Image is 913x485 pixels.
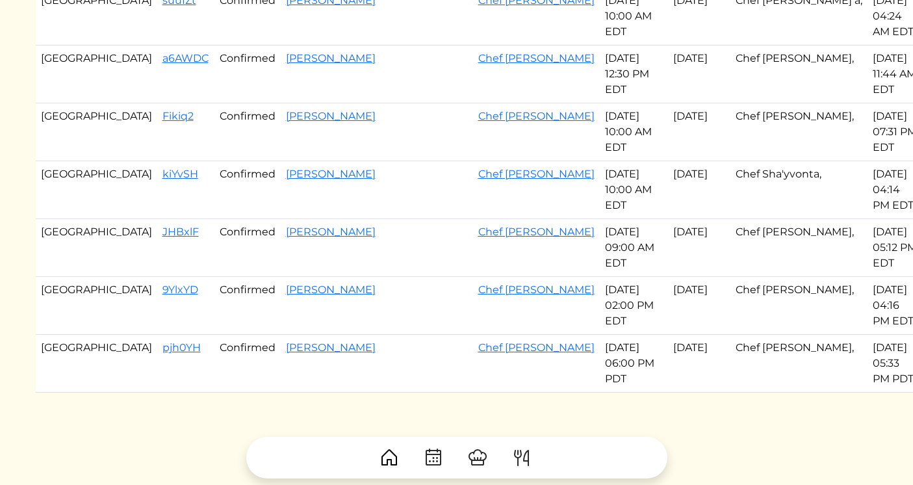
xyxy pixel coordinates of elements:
a: [PERSON_NAME] [286,226,376,238]
td: Confirmed [214,103,281,161]
a: Chef [PERSON_NAME] [478,168,595,180]
td: [GEOGRAPHIC_DATA] [36,335,157,393]
td: Confirmed [214,335,281,393]
td: [GEOGRAPHIC_DATA] [36,277,157,335]
td: Chef [PERSON_NAME], [730,219,868,277]
td: Confirmed [214,46,281,103]
img: ForkKnife-55491504ffdb50bab0c1e09e7649658475375261d09fd45db06cec23bce548bf.svg [511,447,532,468]
td: Chef [PERSON_NAME], [730,335,868,393]
td: [DATE] [668,46,730,103]
td: [GEOGRAPHIC_DATA] [36,103,157,161]
td: [DATE] 02:00 PM EDT [600,277,668,335]
a: [PERSON_NAME] [286,341,376,354]
td: [DATE] [668,277,730,335]
td: [DATE] [668,103,730,161]
a: [PERSON_NAME] [286,283,376,296]
img: CalendarDots-5bcf9d9080389f2a281d69619e1c85352834be518fbc73d9501aef674afc0d57.svg [423,447,444,468]
a: JHBxlF [162,226,199,238]
img: ChefHat-a374fb509e4f37eb0702ca99f5f64f3b6956810f32a249b33092029f8484b388.svg [467,447,488,468]
a: [PERSON_NAME] [286,168,376,180]
td: [DATE] 10:00 AM EDT [600,103,668,161]
td: [DATE] 09:00 AM EDT [600,219,668,277]
td: [DATE] 06:00 PM PDT [600,335,668,393]
td: Confirmed [214,219,281,277]
td: [DATE] 10:00 AM EDT [600,161,668,219]
a: 9YlxYD [162,283,198,296]
a: Chef [PERSON_NAME] [478,283,595,296]
td: [GEOGRAPHIC_DATA] [36,46,157,103]
td: Chef [PERSON_NAME], [730,277,868,335]
td: Chef [PERSON_NAME], [730,46,868,103]
td: [GEOGRAPHIC_DATA] [36,161,157,219]
a: Chef [PERSON_NAME] [478,52,595,64]
td: [DATE] 12:30 PM EDT [600,46,668,103]
a: Chef [PERSON_NAME] [478,226,595,238]
a: Chef [PERSON_NAME] [478,110,595,122]
td: Chef [PERSON_NAME], [730,103,868,161]
td: [DATE] [668,219,730,277]
a: Chef [PERSON_NAME] [478,341,595,354]
a: [PERSON_NAME] [286,52,376,64]
td: [DATE] [668,161,730,219]
a: [PERSON_NAME] [286,110,376,122]
td: Confirmed [214,161,281,219]
a: a6AWDC [162,52,209,64]
td: [DATE] [668,335,730,393]
td: Chef Sha'yvonta, [730,161,868,219]
td: [GEOGRAPHIC_DATA] [36,219,157,277]
img: House-9bf13187bcbb5817f509fe5e7408150f90897510c4275e13d0d5fca38e0b5951.svg [379,447,400,468]
td: Confirmed [214,277,281,335]
a: kiYvSH [162,168,198,180]
a: pjh0YH [162,341,201,354]
a: Fikiq2 [162,110,194,122]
